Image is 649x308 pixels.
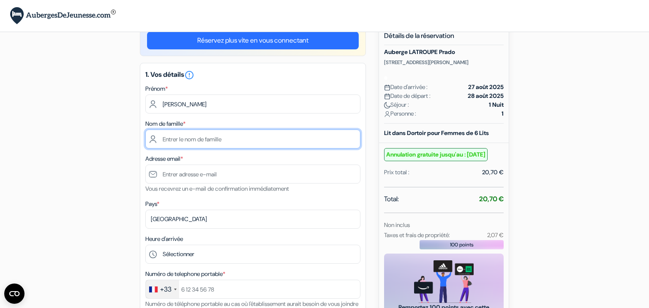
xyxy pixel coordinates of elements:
[145,300,358,308] small: Numéro de téléphone portable au cas où l'établissement aurait besoin de vous joindre
[450,241,474,249] span: 100 points
[414,260,474,303] img: gift_card_hero_new.png
[384,59,504,66] p: [STREET_ADDRESS][PERSON_NAME]
[384,221,410,229] small: Non inclus
[145,270,225,278] label: Numéro de telephone portable
[384,84,390,91] img: calendar.svg
[184,70,194,79] a: error_outline
[4,284,25,304] button: Ouvrir le widget CMP
[384,148,488,161] small: Annulation gratuite jusqu'au : [DATE]
[489,100,504,109] strong: 1 Nuit
[468,92,504,100] strong: 28 août 2025
[160,284,172,294] div: +33
[184,70,194,80] i: error_outline
[146,280,179,298] div: France: +33
[384,102,390,108] img: moon.svg
[482,168,504,177] div: 20,70 €
[384,93,390,100] img: calendar.svg
[384,32,504,45] h5: Détails de la réservation
[145,119,185,128] label: Nom de famille
[145,84,168,93] label: Prénom
[145,95,360,113] input: Entrez votre prénom
[10,7,116,24] img: AubergesDeJeunesse.com
[384,111,390,117] img: user_icon.svg
[479,195,504,203] strong: 20,70 €
[384,129,489,137] b: Lit dans Dortoir pour Femmes de 6 Lits
[487,231,504,239] small: 2,07 €
[145,165,360,184] input: Entrer adresse e-mail
[145,130,360,149] input: Entrer le nom de famille
[384,83,428,92] span: Date d'arrivée :
[147,32,359,49] a: Réservez plus vite en vous connectant
[384,49,504,56] h5: Auberge LATROUPE Prado
[145,235,183,243] label: Heure d'arrivée
[502,109,504,118] strong: 1
[145,70,360,80] h5: 1. Vos détails
[384,231,450,239] small: Taxes et frais de propriété:
[145,154,183,163] label: Adresse email
[145,185,289,192] small: Vous recevrez un e-mail de confirmation immédiatement
[468,83,504,92] strong: 27 août 2025
[145,280,360,299] input: 6 12 34 56 78
[384,109,416,118] span: Personne :
[384,168,409,177] div: Prix total :
[384,92,431,100] span: Date de départ :
[145,200,159,208] label: Pays
[384,194,399,204] span: Total:
[384,100,409,109] span: Séjour :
